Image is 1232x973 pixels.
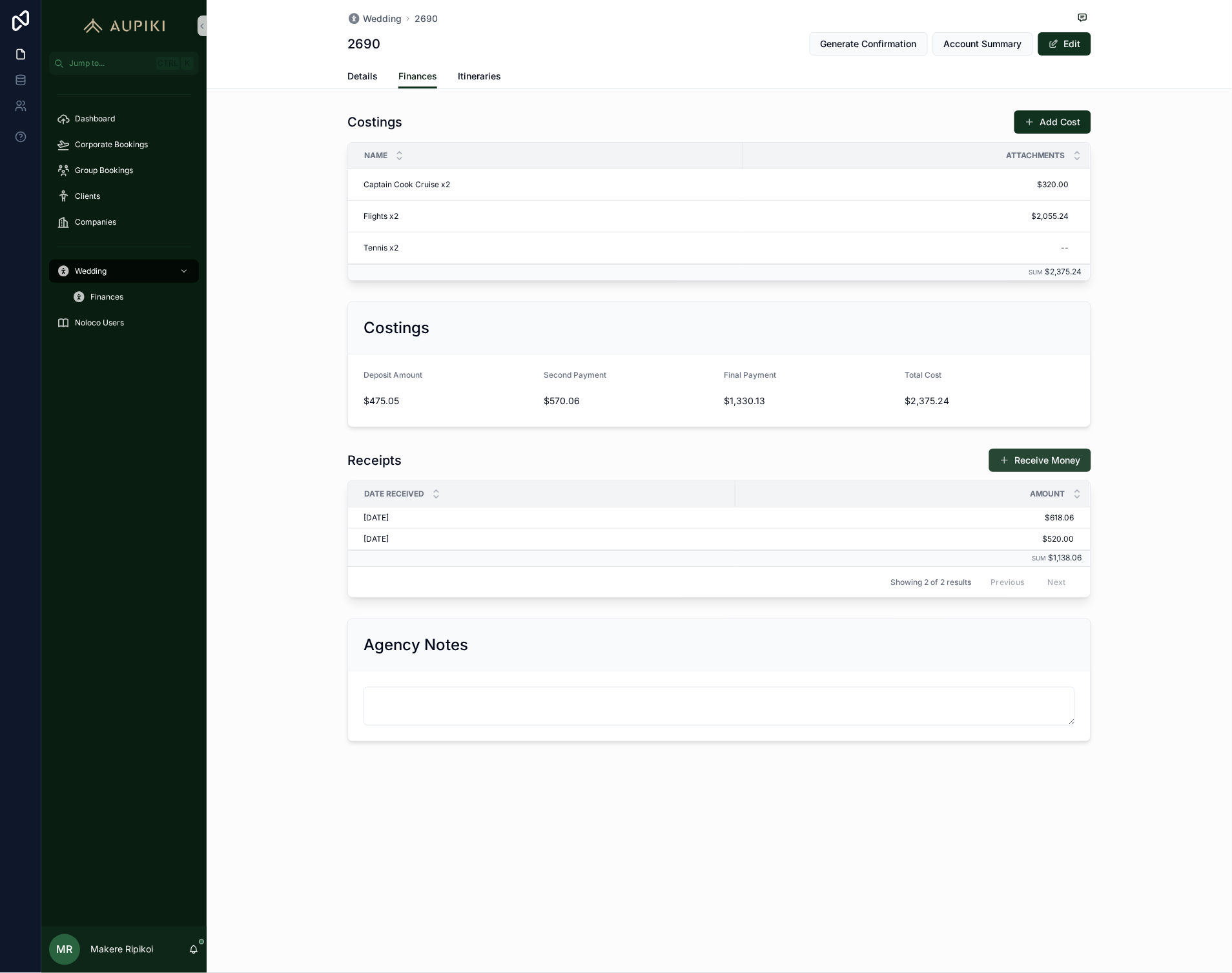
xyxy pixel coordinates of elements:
[905,370,942,380] span: Total Cost
[749,179,1069,190] span: $320.00
[75,114,115,124] span: Dashboard
[364,370,422,380] span: Deposit Amount
[364,150,387,161] span: Name
[933,32,1033,56] button: Account Summary
[364,318,429,338] h2: Costings
[415,12,438,25] a: 2690
[156,57,180,70] span: Ctrl
[49,185,199,208] a: Clients
[347,12,402,25] a: Wedding
[69,58,151,68] span: Jump to...
[744,206,1074,227] a: $2,055.24
[364,394,534,407] span: $475.05
[75,191,100,201] span: Clients
[90,943,153,956] p: Makere Ripikoi
[49,210,199,234] a: Companies
[347,113,402,131] h1: Costings
[65,285,199,309] a: Finances
[364,513,728,523] a: [DATE]
[75,217,116,227] span: Companies
[364,179,735,190] a: Captain Cook Cruise x2
[364,489,424,499] span: Date Received
[458,65,501,90] a: Itineraries
[1032,555,1046,562] small: Sum
[544,394,715,407] span: $570.06
[75,165,133,176] span: Group Bookings
[544,370,607,380] span: Second Payment
[364,243,398,253] span: Tennis x2
[1045,267,1082,276] span: $2,375.24
[364,513,389,523] span: [DATE]
[398,70,437,83] span: Finances
[49,311,199,334] a: Noloco Users
[810,32,928,56] button: Generate Confirmation
[90,292,123,302] span: Finances
[364,211,735,221] a: Flights x2
[1062,243,1069,253] div: --
[347,451,402,469] h1: Receipts
[398,65,437,89] a: Finances
[75,266,107,276] span: Wedding
[364,211,398,221] span: Flights x2
[1049,553,1082,562] span: $1,138.06
[724,394,895,407] span: $1,330.13
[75,139,148,150] span: Corporate Bookings
[77,15,171,36] img: App logo
[347,35,380,53] h1: 2690
[890,577,971,588] span: Showing 2 of 2 results
[363,12,402,25] span: Wedding
[1029,269,1043,276] small: Sum
[182,58,192,68] span: K
[49,133,199,156] a: Corporate Bookings
[364,534,389,544] span: [DATE]
[736,534,1074,544] a: $520.00
[905,394,1076,407] span: $2,375.24
[1038,32,1091,56] button: Edit
[49,260,199,283] a: Wedding
[347,65,378,90] a: Details
[749,211,1069,221] span: $2,055.24
[1006,150,1065,161] span: Attachments
[41,75,207,351] div: scrollable content
[1014,110,1091,134] button: Add Cost
[724,370,777,380] span: Final Payment
[364,243,735,253] a: Tennis x2
[364,635,468,655] h2: Agency Notes
[364,179,450,190] span: Captain Cook Cruise x2
[347,70,378,83] span: Details
[364,534,728,544] a: [DATE]
[821,37,917,50] span: Generate Confirmation
[49,52,199,75] button: Jump to...CtrlK
[49,159,199,182] a: Group Bookings
[57,942,73,958] span: MR
[75,318,124,328] span: Noloco Users
[744,238,1074,258] a: --
[736,513,1074,523] a: $618.06
[1030,489,1065,499] span: Amount
[458,70,501,83] span: Itineraries
[944,37,1022,50] span: Account Summary
[49,107,199,130] a: Dashboard
[744,174,1074,195] a: $320.00
[989,449,1091,472] button: Receive Money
